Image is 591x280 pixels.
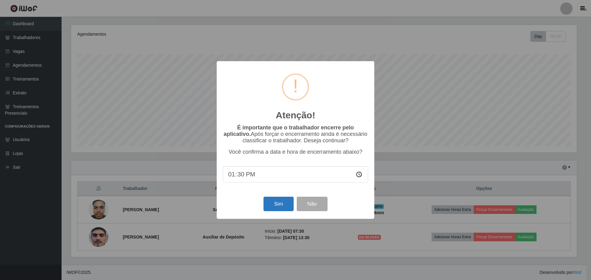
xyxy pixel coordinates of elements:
p: Após forçar o encerramento ainda é necessário classificar o trabalhador. Deseja continuar? [223,124,368,144]
h2: Atenção! [276,110,315,121]
b: É importante que o trabalhador encerre pelo aplicativo. [223,124,354,137]
button: Sim [263,197,293,211]
button: Não [297,197,327,211]
p: Você confirma a data e hora de encerramento abaixo? [223,149,368,155]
